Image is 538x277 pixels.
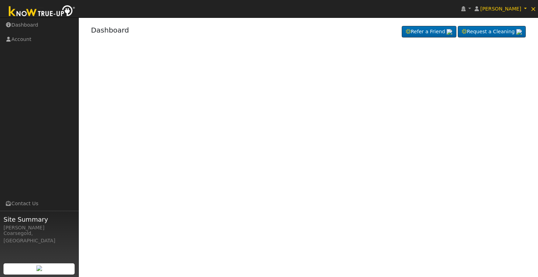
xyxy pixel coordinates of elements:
img: Know True-Up [5,4,79,20]
a: Refer a Friend [402,26,456,38]
span: [PERSON_NAME] [480,6,521,12]
span: Site Summary [4,215,75,224]
div: Coarsegold, [GEOGRAPHIC_DATA] [4,230,75,244]
span: × [530,5,536,13]
img: retrieve [36,265,42,271]
img: retrieve [516,29,522,35]
a: Dashboard [91,26,129,34]
img: retrieve [447,29,452,35]
div: [PERSON_NAME] [4,224,75,231]
a: Request a Cleaning [458,26,526,38]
